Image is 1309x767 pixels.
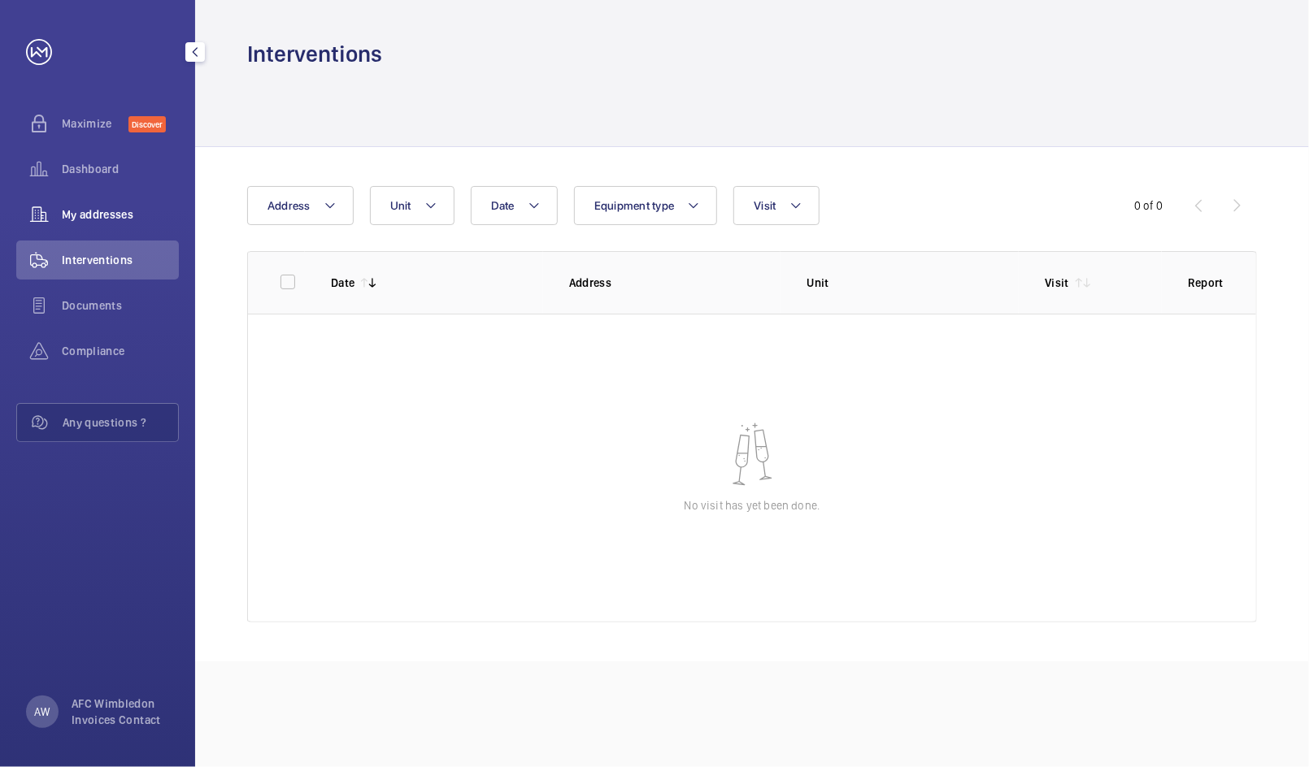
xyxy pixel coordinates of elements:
[594,199,675,212] span: Equipment type
[685,497,820,513] p: No visit has yet been done.
[574,186,718,225] button: Equipment type
[754,199,776,212] span: Visit
[390,199,411,212] span: Unit
[62,252,179,268] span: Interventions
[128,116,166,132] span: Discover
[72,695,169,728] p: AFC Wimbledon Invoices Contact
[1045,275,1069,291] p: Visit
[331,275,354,291] p: Date
[807,275,1019,291] p: Unit
[569,275,781,291] p: Address
[1188,275,1224,291] p: Report
[62,115,128,132] span: Maximize
[247,39,382,69] h1: Interventions
[1134,197,1163,214] div: 0 of 0
[34,704,50,720] p: AW
[471,186,558,225] button: Date
[62,297,179,314] span: Documents
[62,206,179,223] span: My addresses
[370,186,454,225] button: Unit
[491,199,515,212] span: Date
[733,186,819,225] button: Visit
[267,199,311,212] span: Address
[62,343,179,359] span: Compliance
[247,186,354,225] button: Address
[62,161,179,177] span: Dashboard
[63,414,178,431] span: Any questions ?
